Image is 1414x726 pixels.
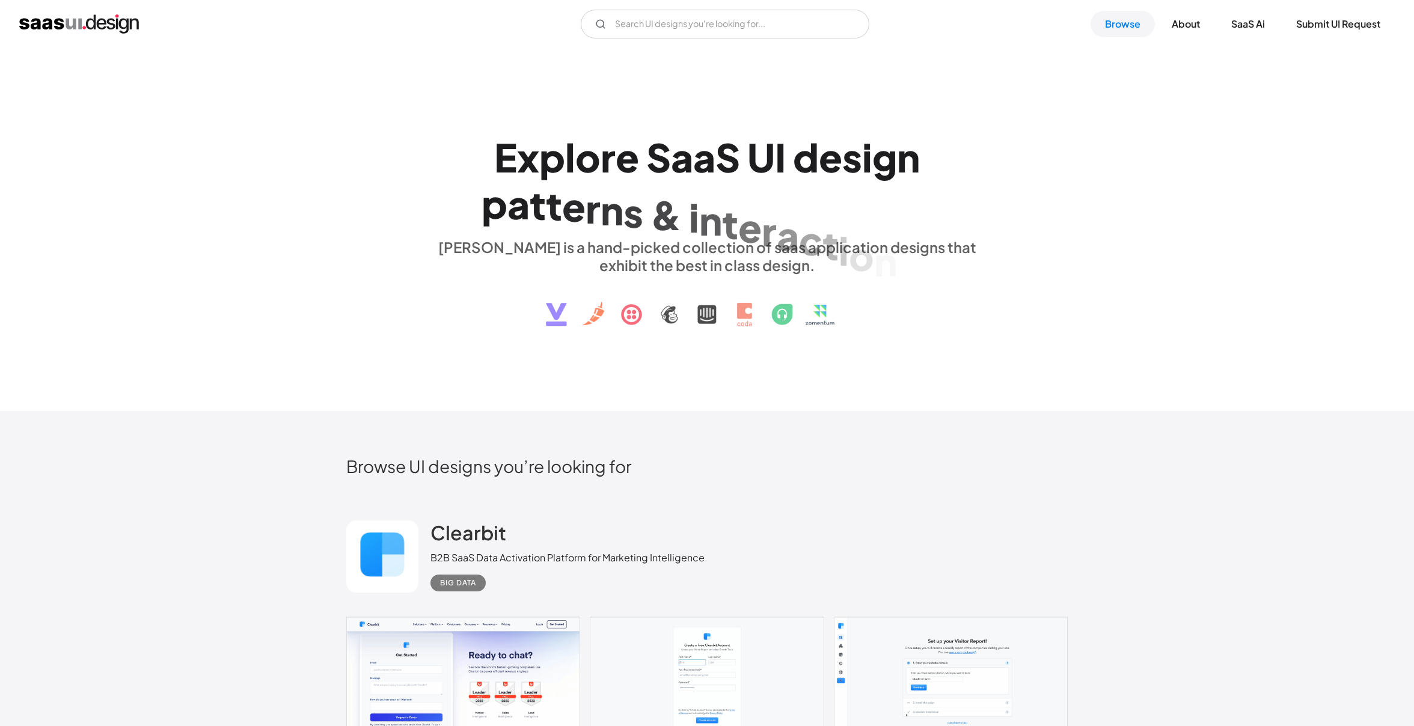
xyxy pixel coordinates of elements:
[1157,11,1214,37] a: About
[1091,11,1155,37] a: Browse
[430,520,506,544] h2: Clearbit
[19,14,139,34] a: home
[565,134,575,180] div: l
[586,185,601,231] div: r
[530,181,546,227] div: t
[839,227,849,273] div: i
[430,238,984,274] div: [PERSON_NAME] is a hand-picked collection of saas application designs that exhibit the best in cl...
[575,134,601,180] div: o
[430,551,705,565] div: B2B SaaS Data Activation Platform for Marketing Intelligence
[775,134,786,180] div: I
[738,204,762,250] div: e
[693,134,715,180] div: a
[482,180,507,227] div: p
[346,456,1068,477] h2: Browse UI designs you’re looking for
[440,576,476,590] div: Big Data
[601,134,616,180] div: r
[562,183,586,230] div: e
[799,217,822,263] div: c
[1282,11,1395,37] a: Submit UI Request
[517,134,539,180] div: x
[699,197,722,243] div: n
[842,134,862,180] div: s
[581,10,869,38] input: Search UI designs you're looking for...
[722,200,738,246] div: t
[849,232,874,278] div: o
[715,134,740,180] div: S
[819,134,842,180] div: e
[862,134,872,180] div: i
[581,10,869,38] form: Email Form
[430,134,984,227] h1: Explore SaaS UI design patterns & interactions.
[539,134,565,180] div: p
[616,134,639,180] div: e
[689,194,699,240] div: i
[430,520,506,551] a: Clearbit
[525,274,889,337] img: text, icon, saas logo
[623,189,643,235] div: s
[546,182,562,228] div: t
[872,134,897,180] div: g
[646,134,671,180] div: S
[874,238,897,284] div: n
[747,134,775,180] div: U
[897,134,920,180] div: n
[650,191,682,237] div: &
[1217,11,1279,37] a: SaaS Ai
[494,134,517,180] div: E
[793,134,819,180] div: d
[762,208,777,254] div: r
[507,180,530,227] div: a
[822,222,839,268] div: t
[777,212,799,258] div: a
[671,134,693,180] div: a
[601,187,623,233] div: n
